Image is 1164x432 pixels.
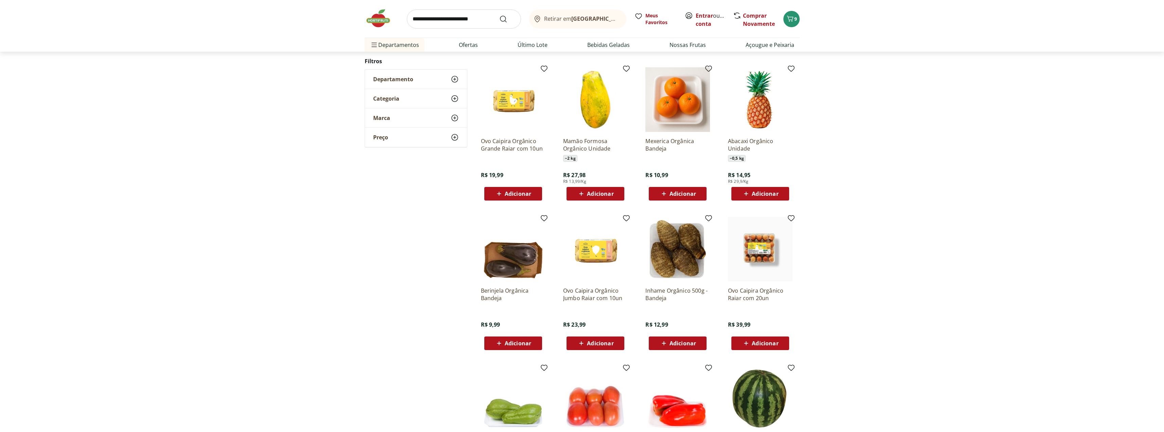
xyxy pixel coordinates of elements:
button: Submit Search [499,15,516,23]
button: Adicionar [731,336,789,350]
img: Mexerica Orgânica Bandeja [645,67,710,132]
img: Pimentão Vermelho Orgânico - 400G [645,366,710,431]
span: Adicionar [752,191,778,196]
a: Ovo Caipira Orgânico Raiar com 20un [728,287,793,302]
span: Adicionar [505,191,531,196]
img: Abacaxi Orgânico Unidade [728,67,793,132]
b: [GEOGRAPHIC_DATA]/[GEOGRAPHIC_DATA] [571,15,686,22]
button: Retirar em[GEOGRAPHIC_DATA]/[GEOGRAPHIC_DATA] [529,10,626,29]
span: R$ 13,99/Kg [563,179,586,184]
span: R$ 27,98 [563,171,586,179]
img: Ovo Caipira Orgânico Raiar com 20un [728,217,793,281]
span: R$ 10,99 [645,171,668,179]
span: Departamentos [370,37,419,53]
img: Mamão Formosa Orgânico Unidade [563,67,628,132]
a: Mexerica Orgânica Bandeja [645,137,710,152]
a: Abacaxi Orgânico Unidade [728,137,793,152]
span: Categoria [373,95,399,102]
span: Meus Favoritos [645,12,677,26]
span: R$ 9,99 [481,321,500,328]
img: Ovo Caipira Orgânico Grande Raiar com 10un [481,67,545,132]
a: Comprar Novamente [743,12,775,28]
span: Adicionar [752,341,778,346]
span: ou [696,12,726,28]
button: Marca [365,108,467,127]
button: Adicionar [649,187,707,201]
a: Ovo Caipira Orgânico Grande Raiar com 10un [481,137,545,152]
span: ~ 2 kg [563,155,577,162]
a: Bebidas Geladas [587,41,630,49]
button: Adicionar [567,187,624,201]
img: Chuchu Orgânico 600g - Bandeja [481,366,545,431]
span: Adicionar [505,341,531,346]
a: Açougue e Peixaria [746,41,794,49]
button: Adicionar [649,336,707,350]
button: Categoria [365,89,467,108]
span: Retirar em [544,16,619,22]
a: Meus Favoritos [635,12,677,26]
button: Departamento [365,70,467,89]
button: Preço [365,128,467,147]
span: R$ 29,9/Kg [728,179,749,184]
button: Adicionar [567,336,624,350]
span: Adicionar [670,341,696,346]
span: R$ 14,95 [728,171,750,179]
img: Tomate Salada Orgânico Bandeja [563,366,628,431]
span: R$ 39,99 [728,321,750,328]
a: Entrar [696,12,713,19]
a: Nossas Frutas [670,41,706,49]
a: Criar conta [696,12,733,28]
input: search [407,10,521,29]
span: Marca [373,115,390,121]
a: Inhame Orgânico 500g - Bandeja [645,287,710,302]
img: Berinjela Orgânica Bandeja [481,217,545,281]
h2: Filtros [365,54,467,68]
span: ~ 0,5 kg [728,155,746,162]
span: Adicionar [587,191,613,196]
span: Adicionar [587,341,613,346]
span: Adicionar [670,191,696,196]
button: Adicionar [731,187,789,201]
a: Berinjela Orgânica Bandeja [481,287,545,302]
img: Melancia Orgânica Unidade [728,366,793,431]
button: Carrinho [783,11,800,27]
img: Inhame Orgânico 500g - Bandeja [645,217,710,281]
span: 9 [794,16,797,22]
a: Mamão Formosa Orgânico Unidade [563,137,628,152]
a: Ofertas [459,41,478,49]
a: Último Lote [518,41,548,49]
span: Preço [373,134,388,141]
span: R$ 12,99 [645,321,668,328]
a: Ovo Caipira Orgânico Jumbo Raiar com 10un [563,287,628,302]
span: R$ 23,99 [563,321,586,328]
button: Adicionar [484,336,542,350]
img: Ovo Caipira Orgânico Jumbo Raiar com 10un [563,217,628,281]
img: Hortifruti [365,8,399,29]
span: R$ 19,99 [481,171,503,179]
button: Menu [370,37,378,53]
button: Adicionar [484,187,542,201]
span: Departamento [373,76,413,83]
